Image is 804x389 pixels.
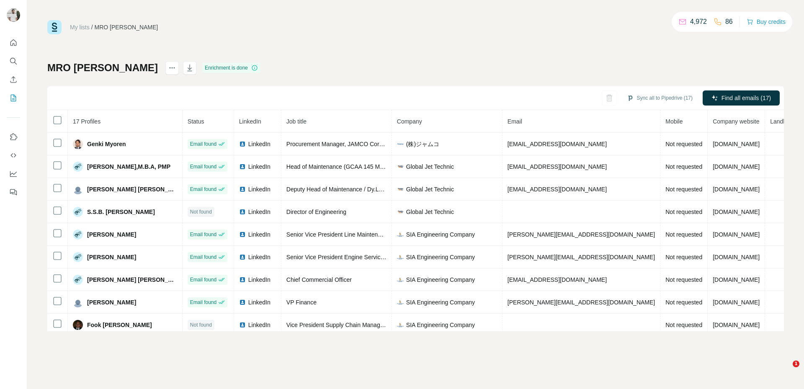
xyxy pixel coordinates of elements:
[286,118,307,125] span: Job title
[190,299,216,306] span: Email found
[188,118,204,125] span: Status
[713,141,760,147] span: [DOMAIN_NAME]
[397,163,404,170] img: company-logo
[690,17,707,27] p: 4,972
[7,129,20,144] button: Use Surfe on LinkedIn
[713,254,760,260] span: [DOMAIN_NAME]
[239,231,246,238] img: LinkedIn logo
[7,90,20,106] button: My lists
[47,20,62,34] img: Surfe Logo
[713,322,760,328] span: [DOMAIN_NAME]
[87,162,170,171] span: [PERSON_NAME],M.B.A, PMP
[770,118,792,125] span: Landline
[239,299,246,306] img: LinkedIn logo
[239,322,246,328] img: LinkedIn logo
[713,276,760,283] span: [DOMAIN_NAME]
[248,321,271,329] span: LinkedIn
[87,185,177,193] span: [PERSON_NAME] [PERSON_NAME]
[508,141,607,147] span: [EMAIL_ADDRESS][DOMAIN_NAME]
[7,148,20,163] button: Use Surfe API
[73,162,83,172] img: Avatar
[239,141,246,147] img: LinkedIn logo
[406,276,475,284] span: SIA Engineering Company
[665,118,683,125] span: Mobile
[202,63,260,73] div: Enrichment is done
[239,163,246,170] img: LinkedIn logo
[508,254,655,260] span: [PERSON_NAME][EMAIL_ADDRESS][DOMAIN_NAME]
[508,299,655,306] span: [PERSON_NAME][EMAIL_ADDRESS][DOMAIN_NAME]
[397,299,404,306] img: company-logo
[239,186,246,193] img: LinkedIn logo
[665,299,702,306] span: Not requested
[47,61,158,75] h1: MRO [PERSON_NAME]
[73,252,83,262] img: Avatar
[248,140,271,148] span: LinkedIn
[95,23,158,31] div: MRO [PERSON_NAME]
[87,253,136,261] span: [PERSON_NAME]
[7,72,20,87] button: Enrich CSV
[190,140,216,148] span: Email found
[713,186,760,193] span: [DOMAIN_NAME]
[406,253,475,261] span: SIA Engineering Company
[190,231,216,238] span: Email found
[406,208,454,216] span: Global Jet Technic
[397,276,404,283] img: company-logo
[73,320,83,330] img: Avatar
[248,298,271,307] span: LinkedIn
[397,254,404,260] img: company-logo
[239,209,246,215] img: LinkedIn logo
[7,54,20,69] button: Search
[665,209,702,215] span: Not requested
[239,254,246,260] img: LinkedIn logo
[406,185,454,193] span: Global Jet Technic
[239,276,246,283] img: LinkedIn logo
[776,361,796,381] iframe: Intercom live chat
[248,185,271,193] span: LinkedIn
[165,61,179,75] button: actions
[87,230,136,239] span: [PERSON_NAME]
[406,162,454,171] span: Global Jet Technic
[286,209,346,215] span: Director of Engineering
[665,254,702,260] span: Not requested
[397,118,422,125] span: Company
[91,23,93,31] li: /
[73,229,83,240] img: Avatar
[190,321,212,329] span: Not found
[87,298,136,307] span: [PERSON_NAME]
[248,230,271,239] span: LinkedIn
[793,361,799,367] span: 1
[665,276,702,283] span: Not requested
[73,118,100,125] span: 17 Profiles
[87,140,126,148] span: Genki Myoren
[722,94,771,102] span: Find all emails (17)
[190,185,216,193] span: Email found
[665,163,702,170] span: Not requested
[747,16,786,28] button: Buy credits
[665,322,702,328] span: Not requested
[397,141,404,147] img: company-logo
[621,92,698,104] button: Sync all to Pipedrive (17)
[87,321,152,329] span: Fook [PERSON_NAME]
[73,207,83,217] img: Avatar
[7,166,20,181] button: Dashboard
[190,163,216,170] span: Email found
[286,186,389,193] span: Deputy Head of Maintenance / Dy.LMM
[248,253,271,261] span: LinkedIn
[665,141,702,147] span: Not requested
[508,118,522,125] span: Email
[713,209,760,215] span: [DOMAIN_NAME]
[239,118,261,125] span: LinkedIn
[7,185,20,200] button: Feedback
[397,209,404,215] img: company-logo
[73,297,83,307] img: Avatar
[406,140,439,148] span: (株)ジャムコ
[248,162,271,171] span: LinkedIn
[286,141,400,147] span: Procurement Manager, JAMCO Corporation
[713,299,760,306] span: [DOMAIN_NAME]
[7,8,20,22] img: Avatar
[286,163,443,170] span: Head of Maintenance (GCAA 145 Maintenance Post Holder)
[73,184,83,194] img: Avatar
[286,276,352,283] span: Chief Commercial Officer
[508,186,607,193] span: [EMAIL_ADDRESS][DOMAIN_NAME]
[248,208,271,216] span: LinkedIn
